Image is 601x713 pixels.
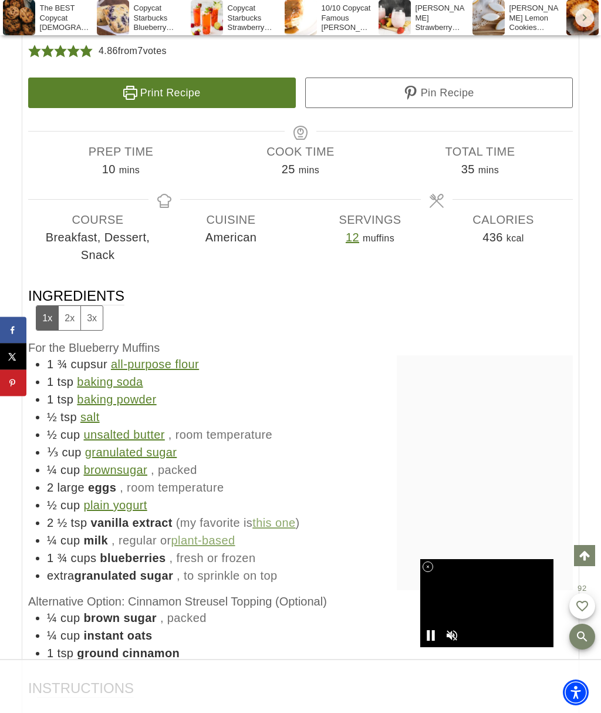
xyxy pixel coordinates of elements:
[71,358,107,371] span: cupsur
[28,595,327,608] span: Alternative Option: Cinnamon Streusel Topping (Optional)
[299,165,319,175] span: mins
[437,211,570,228] span: Calories
[119,165,140,175] span: mins
[85,446,177,459] a: granulated sugar
[177,569,277,582] span: , to sprinkle on top
[151,463,197,476] span: , packed
[60,463,80,476] span: cup
[80,411,100,423] a: salt
[54,42,67,60] span: Rate this recipe 3 out of 5 stars
[282,163,295,176] span: 25
[22,18,154,129] img: 87zb26hk_300x250.jpeg
[99,42,167,60] div: from votes
[47,629,57,642] span: ¼
[303,211,437,228] span: Servings
[181,136,194,142] span: Ad by
[31,228,164,264] span: Breakfast, Dessert, Snack
[87,660,514,713] iframe: Advertisement
[77,375,143,388] a: baking soda
[67,42,80,60] span: Rate this recipe 4 out of 5 stars
[80,42,93,60] span: Rate this recipe 5 out of 5 stars
[346,231,359,244] a: Adjust recipe servings
[160,611,207,624] span: , packed
[47,647,54,660] span: 1
[47,393,54,406] span: 1
[461,163,475,176] span: 35
[62,446,81,459] span: cup
[117,463,147,476] a: sugar
[574,545,595,566] a: Scroll to top
[58,375,74,388] span: tsp
[363,233,394,243] span: muffins
[83,611,156,624] strong: brown sugar
[168,428,272,441] span: , room temperature
[47,481,54,494] span: 2
[482,231,503,244] span: 436
[71,516,87,529] span: tsp
[99,46,118,56] span: 4.86
[176,516,300,529] span: (my favorite is )
[31,211,164,228] span: Course
[111,358,199,371] a: all-purpose flour
[28,287,124,331] span: Ingredients
[137,46,143,56] span: 7
[58,393,74,406] span: tsp
[83,428,164,441] a: unsalted butter
[120,481,224,494] span: , room temperature
[47,375,54,388] span: 1
[90,516,172,529] strong: vanilla extract
[47,499,57,512] span: ½
[102,163,116,176] span: 10
[47,446,58,459] span: ⅓
[83,499,147,512] a: plain yogurt
[47,569,173,582] span: extra
[100,551,166,564] strong: blueberries
[74,569,173,582] strong: granulated sugar
[1,1,11,11] img: consumer-privacy-logo.png
[164,228,298,246] span: American
[478,165,499,175] span: mins
[58,481,85,494] span: large
[282,69,464,128] div: Don't miss this content from our sponsor
[88,481,116,494] strong: eggs
[83,463,116,476] a: brown
[36,306,58,330] button: Adjust servings by 1x
[77,647,180,660] strong: ground cinnamon
[252,516,295,529] a: this one
[164,1,175,9] img: iconc.png
[47,534,57,547] span: ¼
[47,411,57,423] span: ½
[47,358,67,371] span: 1 ¾
[170,551,256,564] span: , fresh or frozen
[47,516,67,529] span: 2 ½
[171,534,235,547] a: plant-based
[83,629,152,642] strong: instant oats
[283,5,462,66] div: Click Here for More Information
[83,534,108,547] strong: milk
[164,211,298,228] span: Cuisine
[80,306,103,330] button: Adjust servings by 3x
[420,559,553,647] iframe: Advertisement
[525,132,558,139] span: See More
[28,42,41,60] span: Rate this recipe 1 out of 5 stars
[397,355,573,502] iframe: Advertisement
[31,143,211,160] span: Prep Time
[77,393,156,406] a: baking powder
[196,136,218,142] span: Sponsor
[305,78,573,108] a: Pin Recipe
[71,551,97,564] span: cups
[112,534,235,547] span: , regular or
[47,428,57,441] span: ½
[507,233,524,243] span: kcal
[563,680,589,705] div: Accessibility Menu
[60,611,80,624] span: cup
[28,78,296,108] a: Print Recipe
[47,551,67,564] span: 1 ¾
[60,499,80,512] span: cup
[47,611,57,624] span: ¼
[58,306,80,330] button: Adjust servings by 2x
[211,143,390,160] span: Cook Time
[41,42,54,60] span: Rate this recipe 2 out of 5 stars
[47,463,57,476] span: ¼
